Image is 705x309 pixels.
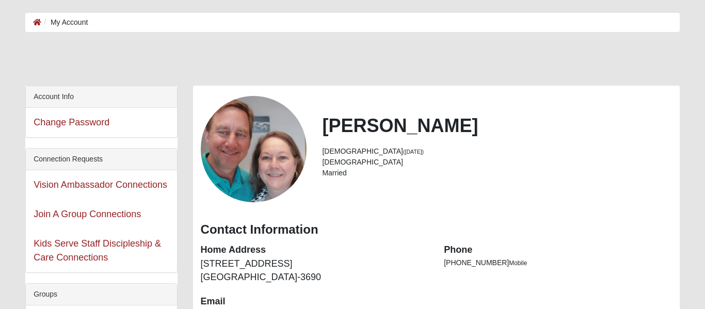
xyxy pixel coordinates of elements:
[41,17,88,28] li: My Account
[34,238,161,263] a: Kids Serve Staff Discipleship & Care Connections
[34,117,109,127] a: Change Password
[201,243,429,257] dt: Home Address
[26,284,177,305] div: Groups
[444,257,672,268] li: [PHONE_NUMBER]
[26,149,177,170] div: Connection Requests
[322,157,671,168] li: [DEMOGRAPHIC_DATA]
[322,168,671,178] li: Married
[26,86,177,108] div: Account Info
[322,115,671,137] h2: [PERSON_NAME]
[509,259,527,267] span: Mobile
[34,180,167,190] a: Vision Ambassador Connections
[322,146,671,157] li: [DEMOGRAPHIC_DATA]
[201,257,429,284] dd: [STREET_ADDRESS] [GEOGRAPHIC_DATA]-3690
[201,143,307,154] a: View Fullsize Photo
[444,243,672,257] dt: Phone
[201,295,429,308] dt: Email
[201,222,672,237] h3: Contact Information
[403,149,424,155] small: ([DATE])
[34,209,141,219] a: Join A Group Connections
